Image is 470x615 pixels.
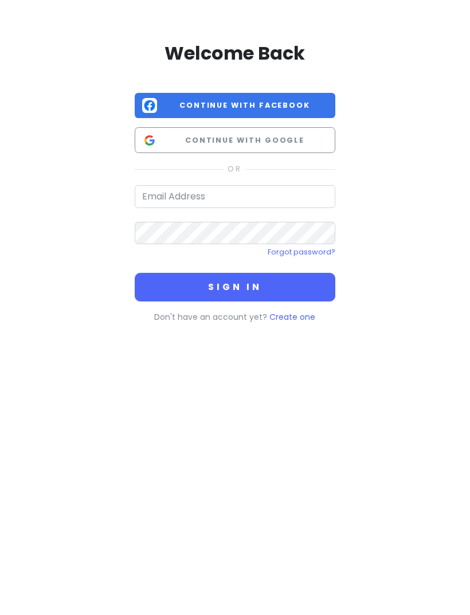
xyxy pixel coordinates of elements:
input: Email Address [135,185,335,208]
button: Continue with Google [135,127,335,153]
a: Forgot password? [268,247,335,257]
span: Continue with Google [162,135,328,146]
button: Continue with Facebook [135,93,335,119]
img: Facebook logo [142,98,157,113]
button: Sign in [135,273,335,301]
a: Create one [269,311,315,323]
h2: Welcome Back [135,41,335,65]
img: Google logo [142,133,157,148]
span: Continue with Facebook [162,100,328,111]
p: Don't have an account yet? [135,311,335,323]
